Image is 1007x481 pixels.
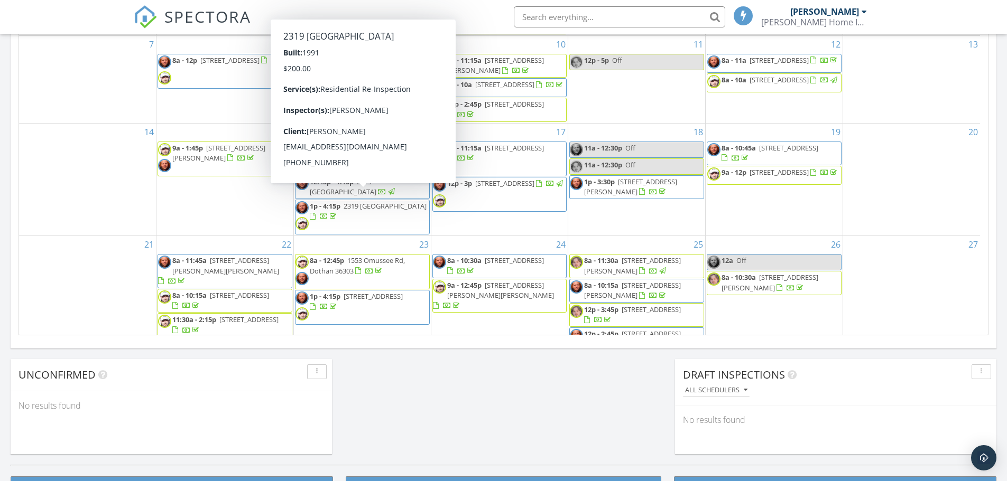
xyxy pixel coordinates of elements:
span: 1553 Omussee Rd, Dothan 36303 [310,256,405,275]
td: Go to September 8, 2025 [156,35,294,123]
a: 8a - 11:45a [STREET_ADDRESS] [295,54,430,89]
img: screenshot_20250925_154346.png [295,160,309,173]
td: Go to September 26, 2025 [706,236,843,358]
a: 1p - 4:15p [STREET_ADDRESS] [310,291,403,311]
span: [STREET_ADDRESS] [475,80,534,89]
a: 1p - 3:30p [STREET_ADDRESS][PERSON_NAME] [584,177,677,196]
span: [STREET_ADDRESS][PERSON_NAME][PERSON_NAME] [172,256,279,275]
span: Unconfirmed [19,367,96,382]
span: Draft Inspections [683,367,785,382]
td: Go to September 22, 2025 [156,236,294,358]
img: screenshot_20250808_155159.png [295,307,309,320]
span: 8a - 10:15a [584,280,618,290]
span: [STREET_ADDRESS] [750,55,809,65]
img: judd.jpg [295,55,309,69]
a: 9a - 1:45p [STREET_ADDRESS][PERSON_NAME] [158,142,292,176]
a: 8a - 11:15a [STREET_ADDRESS][PERSON_NAME] [447,55,544,75]
td: Go to September 15, 2025 [156,123,294,236]
a: 12p - 2:45p [STREET_ADDRESS] [447,99,544,119]
span: 2319 [GEOGRAPHIC_DATA] [310,177,376,196]
a: 1p - 4:15p 2319 [GEOGRAPHIC_DATA] [295,200,430,234]
span: [STREET_ADDRESS] [200,55,260,65]
img: screenshot_20250925_154346.png [570,256,583,269]
a: 12p - 2:45p [STREET_ADDRESS][PERSON_NAME] [295,89,430,113]
a: 8a - 10:45a [STREET_ADDRESS] [707,142,842,165]
a: 9a - 12:45p [STREET_ADDRESS][PERSON_NAME][PERSON_NAME] [433,280,554,310]
img: screenshot_20250808_155159.png [707,75,720,88]
span: [STREET_ADDRESS] [475,178,534,188]
td: Go to September 19, 2025 [706,123,843,236]
a: Go to September 15, 2025 [280,124,293,140]
img: screenshot_20250808_155159.png [433,159,446,172]
a: 8a - 10a [STREET_ADDRESS] [432,78,567,97]
a: 11:30a - 2:15p [STREET_ADDRESS] [172,315,279,334]
a: 8a - 10:45a [STREET_ADDRESS] [722,143,818,163]
a: 8a - 12:45p 1553 Omussee Rd, Dothan 36303 [295,254,430,289]
span: 12a [722,256,733,265]
span: [STREET_ADDRESS][PERSON_NAME] [584,256,681,275]
img: judd.jpg [158,159,171,172]
td: Go to September 11, 2025 [568,35,706,123]
a: Go to September 22, 2025 [280,236,293,253]
img: judd.jpg [433,143,446,156]
span: [STREET_ADDRESS][PERSON_NAME] [172,143,265,163]
img: screenshot_20250808_155159.png [707,167,720,181]
a: 8a - 12p [STREET_ADDRESS] [172,55,290,65]
img: screenshot_20250808_155159.png [158,71,171,84]
span: [STREET_ADDRESS][PERSON_NAME] [447,55,544,75]
a: Go to September 18, 2025 [691,124,705,140]
a: 1p - 3:30p [STREET_ADDRESS][PERSON_NAME] [569,175,704,199]
span: [STREET_ADDRESS] [485,99,544,109]
div: No results found [675,405,996,434]
a: 8a - 11:30a [STREET_ADDRESS][PERSON_NAME] [584,256,681,275]
img: screenshot_20250808_155159.png [433,99,446,112]
span: 9a - 1:45p [172,143,203,153]
span: 8a - 11:45a [172,256,207,265]
img: judd.jpg [570,329,583,342]
span: 11:30a - 2:15p [172,315,216,324]
a: 8a - 11:30a [STREET_ADDRESS][PERSON_NAME] [569,254,704,278]
a: 12:45p - 1:15p 2319 [GEOGRAPHIC_DATA] [310,177,396,196]
td: Go to September 25, 2025 [568,236,706,358]
span: 9a - 12p [722,167,746,177]
span: [STREET_ADDRESS] [344,291,403,301]
a: 1p - 4:15p [STREET_ADDRESS] [295,290,430,325]
a: Go to September 24, 2025 [554,236,568,253]
a: SPECTORA [134,14,251,36]
img: screenshot_20250925_154346.png [570,305,583,318]
span: [STREET_ADDRESS] [210,290,269,300]
a: 8a - 10:15a [STREET_ADDRESS] [158,289,292,313]
div: All schedulers [685,386,747,394]
a: 8a - 10:15a [STREET_ADDRESS][PERSON_NAME] [569,279,704,303]
span: 1p - 3:30p [584,177,615,186]
img: screenshot_20250808_155159.png [295,91,309,104]
a: 9a - 12:45p [STREET_ADDRESS][PERSON_NAME][PERSON_NAME] [432,279,567,313]
img: screenshot_20250808_155159.png [295,256,309,269]
a: Go to September 12, 2025 [829,36,843,53]
a: 9a - 1:45p [STREET_ADDRESS][PERSON_NAME] [172,143,265,163]
td: Go to September 21, 2025 [19,236,156,358]
input: Search everything... [514,6,725,27]
img: screenshot_20250808_155159.png [295,71,309,84]
a: Go to September 25, 2025 [691,236,705,253]
a: Go to September 7, 2025 [147,36,156,53]
div: Brogden Home Inspections, LLC [761,17,867,27]
a: Go to September 10, 2025 [554,36,568,53]
span: 8a - 11:30a [584,256,618,265]
span: [STREET_ADDRESS][PERSON_NAME] [722,272,818,292]
a: Go to September 11, 2025 [691,36,705,53]
img: judd.jpg [158,256,171,269]
span: [STREET_ADDRESS] [622,305,681,314]
a: Go to September 23, 2025 [417,236,431,253]
a: 8a - 10:30a [STREET_ADDRESS][PERSON_NAME] [722,272,818,292]
a: 8a - 10:15a [STREET_ADDRESS][PERSON_NAME] [584,280,681,300]
a: Go to September 26, 2025 [829,236,843,253]
span: 9a - 12:45p [447,280,482,290]
a: Go to September 19, 2025 [829,124,843,140]
button: All schedulers [683,383,750,398]
span: Off [612,55,622,65]
span: 8a - 11:45a [310,55,344,65]
td: Go to September 27, 2025 [843,236,980,358]
span: Off [338,143,348,153]
span: 1p - 4:15p [310,291,340,301]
